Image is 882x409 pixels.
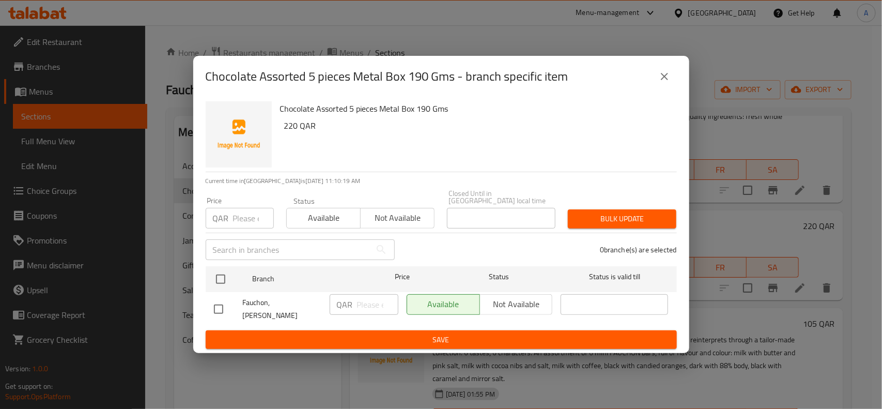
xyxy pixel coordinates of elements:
p: QAR [213,212,229,224]
button: Bulk update [568,209,676,229]
span: Save [214,334,669,346]
input: Search in branches [206,239,371,260]
h2: Chocolate Assorted 5 pieces Metal Box 190 Gms - branch specific item [206,68,568,85]
span: Bulk update [576,213,668,225]
button: Save [206,330,677,350]
input: Please enter price [357,294,398,315]
h6: 220 QAR [284,118,669,133]
span: Available [291,210,357,225]
button: Available [286,208,361,229]
button: Not available [360,208,435,229]
span: Status is valid till [561,270,668,283]
img: Chocolate Assorted 5 pieces Metal Box 190 Gms [206,101,272,168]
button: close [652,64,677,89]
p: Current time in [GEOGRAPHIC_DATA] is [DATE] 11:10:19 AM [206,176,677,186]
span: Fauchon, [PERSON_NAME] [243,296,321,322]
input: Please enter price [233,208,274,229]
span: Not available [365,210,430,225]
p: QAR [337,298,353,311]
span: Price [368,270,437,283]
span: Branch [252,272,360,285]
h6: Chocolate Assorted 5 pieces Metal Box 190 Gms [280,101,669,116]
span: Status [445,270,552,283]
p: 0 branche(s) are selected [600,245,677,255]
